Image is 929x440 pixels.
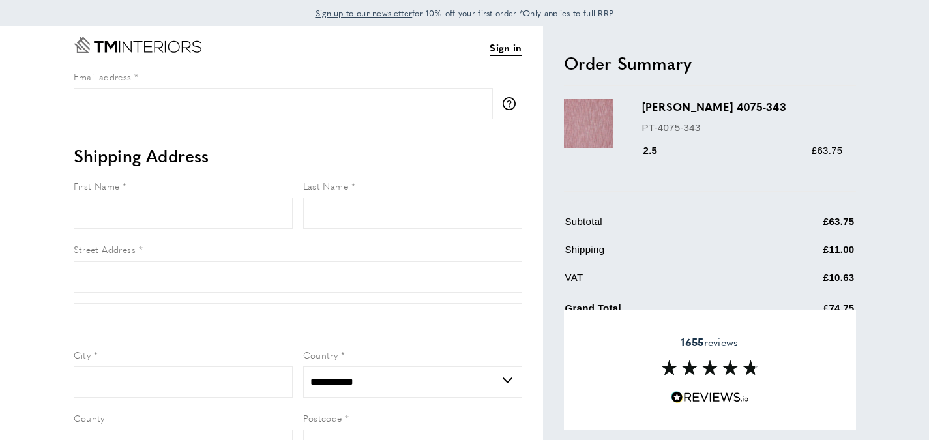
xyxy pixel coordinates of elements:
[752,242,854,267] td: £11.00
[74,70,132,83] span: Email address
[565,214,751,239] td: Subtotal
[752,214,854,239] td: £63.75
[681,336,738,349] span: reviews
[565,270,751,295] td: VAT
[565,298,751,326] td: Grand Total
[503,97,522,110] button: More information
[74,179,120,192] span: First Name
[681,334,703,349] strong: 1655
[564,99,613,148] img: Burford 4075-343
[671,391,749,403] img: Reviews.io 5 stars
[303,348,338,361] span: Country
[565,242,751,267] td: Shipping
[74,242,136,256] span: Street Address
[490,40,522,56] a: Sign in
[642,120,843,136] p: PT-4075-343
[316,7,614,19] span: for 10% off your first order *Only applies to full RRP
[812,145,843,156] span: £63.75
[316,7,413,20] a: Sign up to our newsletter
[642,143,676,158] div: 2.5
[303,179,349,192] span: Last Name
[642,99,843,114] h3: [PERSON_NAME] 4075-343
[74,411,105,424] span: County
[74,144,522,168] h2: Shipping Address
[74,37,201,53] a: Go to Home page
[316,7,413,19] span: Sign up to our newsletter
[661,360,759,375] img: Reviews section
[564,51,856,75] h2: Order Summary
[303,411,342,424] span: Postcode
[74,348,91,361] span: City
[752,298,854,326] td: £74.75
[752,270,854,295] td: £10.63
